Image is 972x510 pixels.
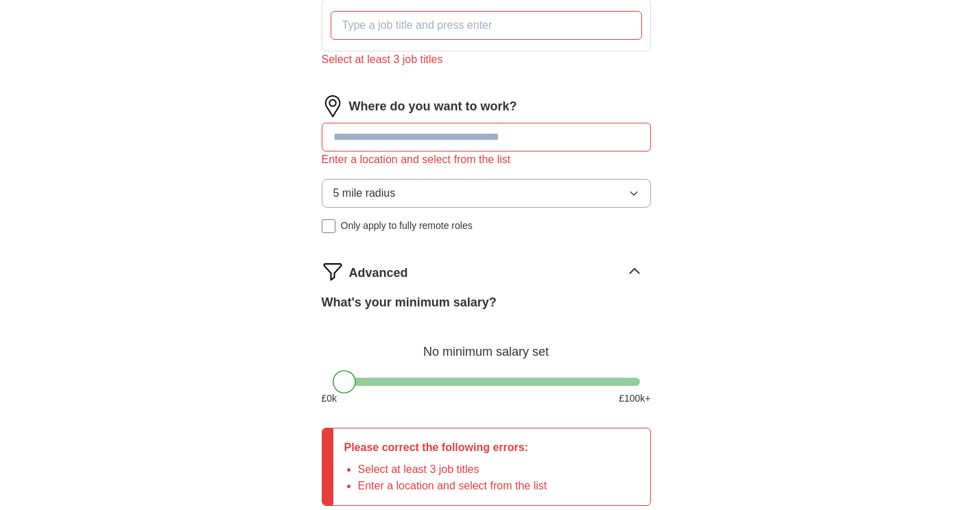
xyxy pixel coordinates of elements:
img: filter [322,260,344,282]
div: No minimum salary set [322,328,651,361]
span: Advanced [349,264,408,282]
div: Enter a location and select from the list [322,151,651,168]
div: Select at least 3 job titles [322,51,651,68]
li: Select at least 3 job titles [358,461,547,478]
label: What's your minimum salary? [322,293,497,312]
p: Please correct the following errors: [344,439,547,456]
button: 5 mile radius [322,179,651,208]
input: Only apply to fully remote roles [322,219,335,233]
label: Where do you want to work? [349,97,517,116]
span: £ 0 k [322,391,337,406]
li: Enter a location and select from the list [358,478,547,494]
span: Only apply to fully remote roles [341,219,473,233]
span: £ 100 k+ [619,391,650,406]
span: 5 mile radius [333,185,396,202]
img: location.png [322,95,344,117]
input: Type a job title and press enter [331,11,642,40]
